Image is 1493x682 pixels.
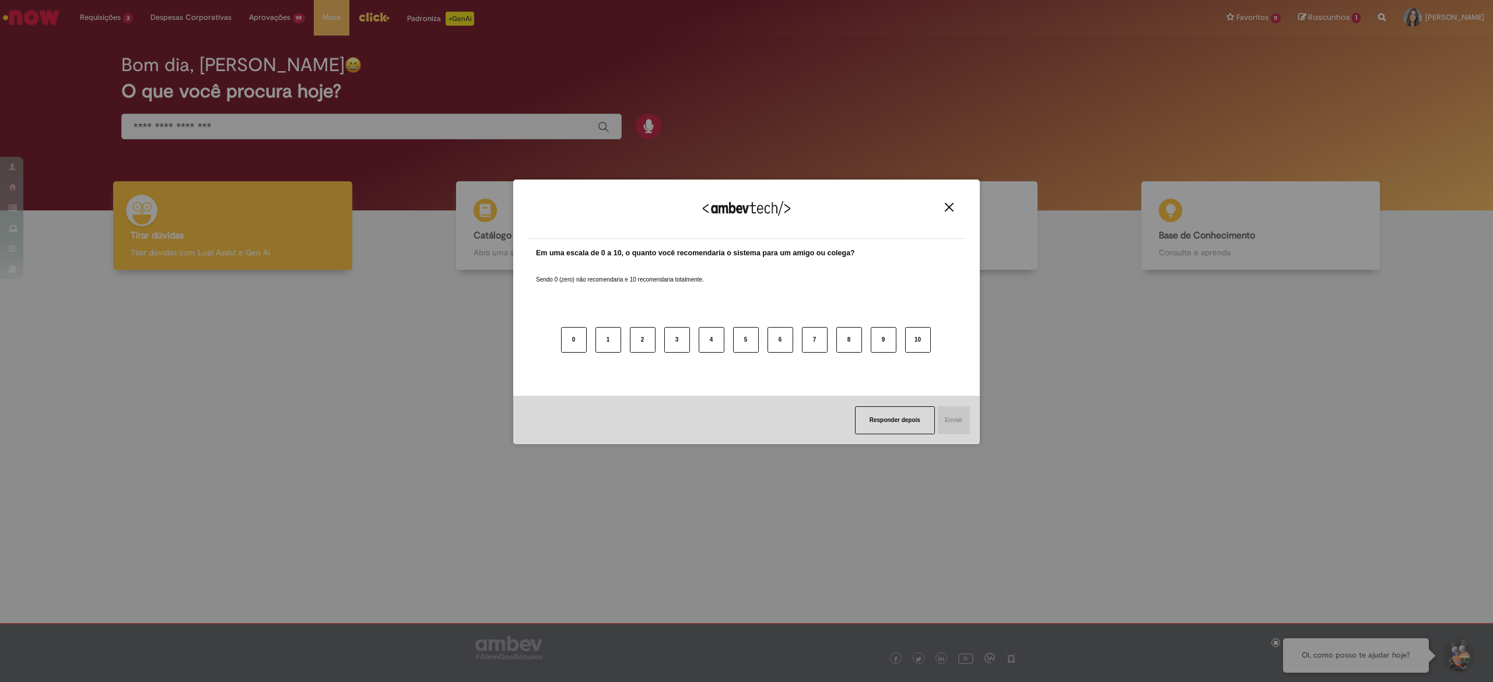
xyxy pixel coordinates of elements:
button: Close [941,202,957,212]
button: 6 [767,327,793,353]
img: Close [945,203,954,212]
button: 2 [630,327,656,353]
label: Sendo 0 (zero) não recomendaria e 10 recomendaria totalmente. [536,262,704,284]
button: 4 [699,327,724,353]
button: 8 [836,327,862,353]
img: Logo Ambevtech [703,201,790,216]
button: 3 [664,327,690,353]
button: 9 [871,327,896,353]
button: 5 [733,327,759,353]
button: Responder depois [855,406,935,434]
label: Em uma escala de 0 a 10, o quanto você recomendaria o sistema para um amigo ou colega? [536,248,855,259]
button: 1 [595,327,621,353]
button: 0 [561,327,587,353]
button: 7 [802,327,828,353]
button: 10 [905,327,931,353]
